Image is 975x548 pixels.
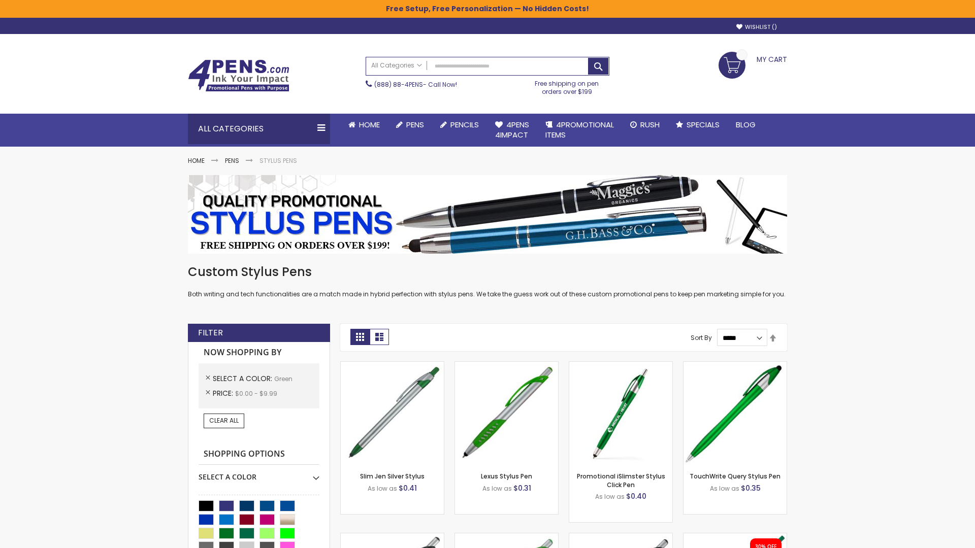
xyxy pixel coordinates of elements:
[368,484,397,493] span: As low as
[199,443,319,465] strong: Shopping Options
[209,416,239,425] span: Clear All
[340,114,388,136] a: Home
[569,362,672,465] img: Promotional iSlimster Stylus Click Pen-Green
[213,388,235,398] span: Price
[406,119,424,130] span: Pens
[341,533,444,541] a: Boston Stylus Pen-Green
[741,483,761,493] span: $0.35
[736,23,777,31] a: Wishlist
[213,373,274,384] span: Select A Color
[198,327,223,338] strong: Filter
[188,114,330,144] div: All Categories
[684,362,787,465] img: TouchWrite Query Stylus Pen-Green
[188,264,787,280] h1: Custom Stylus Pens
[374,80,457,89] span: - Call Now!
[274,374,292,383] span: Green
[736,119,756,130] span: Blog
[577,472,665,489] a: Promotional iSlimster Stylus Click Pen
[350,329,370,345] strong: Grid
[455,361,558,370] a: Lexus Stylus Pen-Green
[199,465,319,482] div: Select A Color
[359,119,380,130] span: Home
[622,114,668,136] a: Rush
[388,114,432,136] a: Pens
[188,59,289,92] img: 4Pens Custom Pens and Promotional Products
[684,361,787,370] a: TouchWrite Query Stylus Pen-Green
[690,472,781,481] a: TouchWrite Query Stylus Pen
[728,114,764,136] a: Blog
[545,119,614,140] span: 4PROMOTIONAL ITEMS
[204,414,244,428] a: Clear All
[687,119,720,130] span: Specials
[450,119,479,130] span: Pencils
[188,156,205,165] a: Home
[188,264,787,299] div: Both writing and tech functionalities are a match made in hybrid perfection with stylus pens. We ...
[537,114,622,147] a: 4PROMOTIONALITEMS
[399,483,417,493] span: $0.41
[525,76,610,96] div: Free shipping on pen orders over $199
[455,362,558,465] img: Lexus Stylus Pen-Green
[432,114,487,136] a: Pencils
[259,156,297,165] strong: Stylus Pens
[691,333,712,342] label: Sort By
[360,472,425,481] a: Slim Jen Silver Stylus
[487,114,537,147] a: 4Pens4impact
[495,119,529,140] span: 4Pens 4impact
[188,175,787,254] img: Stylus Pens
[455,533,558,541] a: Boston Silver Stylus Pen-Green
[668,114,728,136] a: Specials
[225,156,239,165] a: Pens
[341,361,444,370] a: Slim Jen Silver Stylus-Green
[366,57,427,74] a: All Categories
[513,483,531,493] span: $0.31
[710,484,739,493] span: As low as
[481,472,532,481] a: Lexus Stylus Pen
[371,61,422,70] span: All Categories
[569,533,672,541] a: Lexus Metallic Stylus Pen-Green
[235,389,277,398] span: $0.00 - $9.99
[640,119,660,130] span: Rush
[569,361,672,370] a: Promotional iSlimster Stylus Click Pen-Green
[684,533,787,541] a: iSlimster II - Full Color-Green
[626,491,646,501] span: $0.40
[341,362,444,465] img: Slim Jen Silver Stylus-Green
[374,80,423,89] a: (888) 88-4PENS
[199,342,319,363] strong: Now Shopping by
[482,484,512,493] span: As low as
[595,492,625,501] span: As low as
